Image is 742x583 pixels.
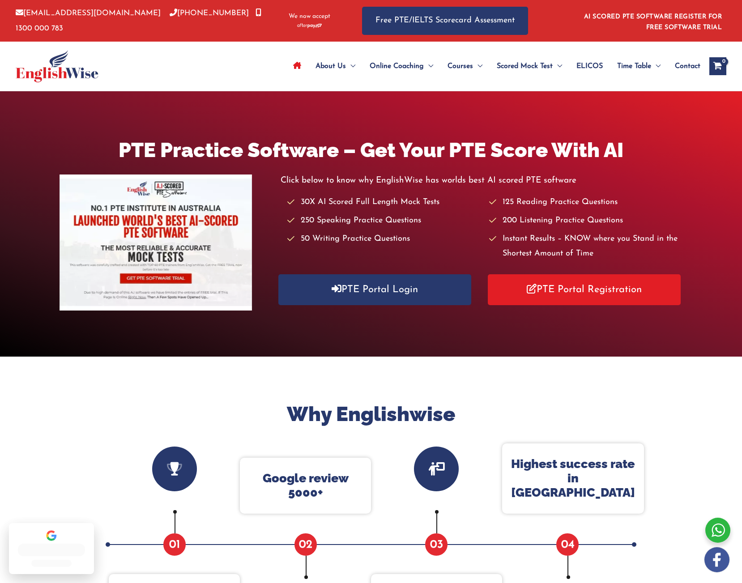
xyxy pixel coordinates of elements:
img: white-facebook.png [704,547,729,572]
li: 200 Listening Practice Questions [489,213,682,228]
span: Menu Toggle [553,51,562,82]
span: About Us [316,51,346,82]
span: Time Table [617,51,651,82]
a: AI SCORED PTE SOFTWARE REGISTER FOR FREE SOFTWARE TRIAL [584,13,722,31]
a: PTE Portal Login [278,274,471,305]
a: [EMAIL_ADDRESS][DOMAIN_NAME] [16,9,161,17]
img: pte-institute-main [60,174,252,311]
a: Free PTE/IELTS Scorecard Assessment [362,7,528,35]
span: We now accept [289,12,330,21]
a: Online CoachingMenu Toggle [362,51,440,82]
a: Scored Mock TestMenu Toggle [490,51,569,82]
span: ELICOS [576,51,603,82]
li: 125 Reading Practice Questions [489,195,682,210]
p: Highest success rate in [GEOGRAPHIC_DATA] [511,457,635,500]
span: Online Coaching [370,51,424,82]
a: Time TableMenu Toggle [610,51,668,82]
span: Menu Toggle [473,51,482,82]
span: Contact [675,51,700,82]
p: Click below to know why EnglishWise has worlds best AI scored PTE software [281,173,682,188]
a: Contact [668,51,700,82]
span: Menu Toggle [651,51,661,82]
img: Afterpay-Logo [297,23,322,28]
a: [PHONE_NUMBER] [170,9,249,17]
a: View Shopping Cart, empty [709,57,726,75]
img: cropped-ew-logo [16,50,98,82]
span: 02 [294,533,317,556]
a: About UsMenu Toggle [308,51,362,82]
span: 04 [556,533,579,556]
span: 01 [163,533,186,556]
a: 1300 000 783 [16,9,261,32]
span: Menu Toggle [346,51,355,82]
h2: Why Englishwise [102,401,640,428]
nav: Site Navigation: Main Menu [286,51,700,82]
a: PTE Portal Registration [488,274,681,305]
span: Courses [448,51,473,82]
a: CoursesMenu Toggle [440,51,490,82]
a: ELICOS [569,51,610,82]
span: Menu Toggle [424,51,433,82]
h1: PTE Practice Software – Get Your PTE Score With AI [60,136,683,164]
li: Instant Results – KNOW where you Stand in the Shortest Amount of Time [489,232,682,262]
p: Google review 5000+ [249,471,362,500]
li: 250 Speaking Practice Questions [287,213,481,228]
aside: Header Widget 1 [579,6,726,35]
li: 50 Writing Practice Questions [287,232,481,247]
span: 03 [425,533,448,556]
span: Scored Mock Test [497,51,553,82]
li: 30X AI Scored Full Length Mock Tests [287,195,481,210]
